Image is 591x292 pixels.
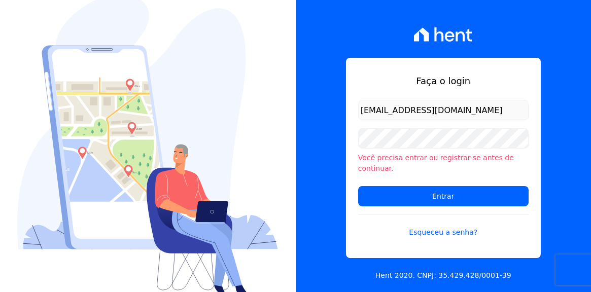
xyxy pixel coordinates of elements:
input: Email [358,100,529,120]
a: Esqueceu a senha? [358,214,529,238]
input: Entrar [358,186,529,206]
li: Você precisa entrar ou registrar-se antes de continuar. [358,153,529,174]
p: Hent 2020. CNPJ: 35.429.428/0001-39 [375,270,511,281]
h1: Faça o login [358,74,529,88]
